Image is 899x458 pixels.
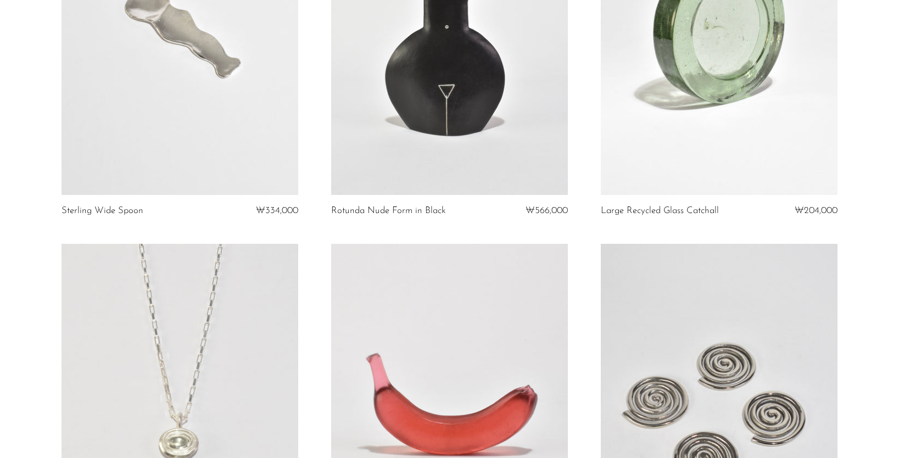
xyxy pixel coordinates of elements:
span: ₩566,000 [526,206,568,215]
span: ₩204,000 [795,206,837,215]
a: Rotunda Nude Form in Black [331,206,446,216]
a: Sterling Wide Spoon [62,206,143,216]
span: ₩334,000 [256,206,298,215]
a: Large Recycled Glass Catchall [601,206,719,216]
